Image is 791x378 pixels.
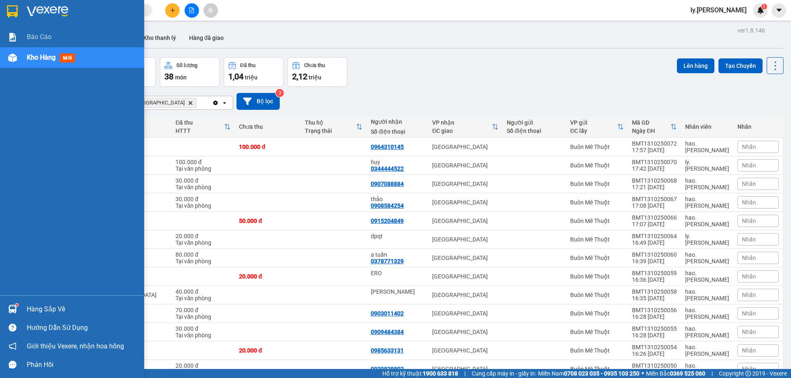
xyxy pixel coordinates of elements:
[685,159,729,172] div: ly.thaison
[60,53,75,63] span: mới
[198,99,199,107] input: Selected Sài Gòn.
[288,57,347,87] button: Chưa thu2,12 triệu
[632,159,677,165] div: BMT1310250070
[632,147,677,153] div: 17:57 [DATE]
[745,371,751,376] span: copyright
[228,72,243,81] span: 1,04
[239,273,297,280] div: 20.000 đ
[7,5,18,18] img: logo-vxr
[570,273,624,280] div: Buôn Mê Thuột
[165,3,180,18] button: plus
[566,116,628,138] th: Toggle SortBy
[685,196,729,209] div: hao.thaison
[632,239,677,246] div: 16:49 [DATE]
[371,196,424,202] div: thảo
[742,162,756,169] span: Nhãn
[432,119,492,126] div: VP nhận
[670,370,705,377] strong: 0369 525 060
[685,270,729,283] div: hao.thaison
[685,140,729,153] div: hao.thaison
[632,140,677,147] div: BMT1310250072
[9,324,16,332] span: question-circle
[742,236,756,243] span: Nhãn
[718,58,763,73] button: Tạo Chuyến
[309,74,321,81] span: triệu
[684,5,753,15] span: ly.[PERSON_NAME]
[685,177,729,190] div: hao.thaison
[176,239,231,246] div: Tại văn phòng
[432,310,498,317] div: [GEOGRAPHIC_DATA]
[189,7,194,13] span: file-add
[742,273,756,280] span: Nhãn
[742,366,756,372] span: Nhãn
[742,292,756,298] span: Nhãn
[176,119,224,126] div: Đã thu
[432,162,498,169] div: [GEOGRAPHIC_DATA]
[185,3,199,18] button: file-add
[239,347,297,354] div: 20.000 đ
[176,362,231,369] div: 20.000 đ
[432,181,498,187] div: [GEOGRAPHIC_DATA]
[176,128,224,134] div: HTTT
[382,369,458,378] span: Hỗ trợ kỹ thuật:
[239,123,297,130] div: Chưa thu
[160,57,220,87] button: Số lượng38món
[371,144,404,150] div: 0964310145
[305,119,356,126] div: Thu hộ
[632,369,677,376] div: 16:19 [DATE]
[632,177,677,184] div: BMT1310250068
[507,128,562,134] div: Số điện thoại
[16,304,18,306] sup: 1
[742,310,756,317] span: Nhãn
[570,218,624,224] div: Buôn Mê Thuột
[432,255,498,261] div: [GEOGRAPHIC_DATA]
[761,4,767,9] sup: 1
[632,295,677,301] div: 16:35 [DATE]
[221,100,228,106] svg: open
[176,202,231,209] div: Tại văn phòng
[239,218,297,224] div: 50.000 đ
[432,128,492,134] div: ĐC giao
[371,251,424,258] div: a tuấn
[245,74,257,81] span: triệu
[188,100,193,105] svg: Delete
[632,344,677,350] div: BMT1310250054
[685,362,729,376] div: hao.thaison
[8,33,17,42] img: solution-icon
[742,144,756,150] span: Nhãn
[432,199,498,206] div: [GEOGRAPHIC_DATA]
[632,221,677,227] div: 17:07 [DATE]
[646,369,705,378] span: Miền Bắc
[371,347,404,354] div: 0985633131
[432,273,498,280] div: [GEOGRAPHIC_DATA]
[685,123,729,130] div: Nhân viên
[176,233,231,239] div: 20.000 đ
[176,369,231,376] div: Tại văn phòng
[176,325,231,332] div: 30.000 đ
[632,270,677,276] div: BMT1310250059
[176,177,231,184] div: 30.000 đ
[176,307,231,313] div: 70.000 đ
[305,128,356,134] div: Trạng thái
[131,98,197,108] span: Sài Gòn, close by backspace
[632,202,677,209] div: 17:08 [DATE]
[428,116,503,138] th: Toggle SortBy
[632,325,677,332] div: BMT1310250055
[685,307,729,320] div: hao.thaison
[432,144,498,150] div: [GEOGRAPHIC_DATA]
[432,329,498,335] div: [GEOGRAPHIC_DATA]
[4,4,119,49] li: [GEOGRAPHIC_DATA]
[4,4,33,33] img: logo.jpg
[236,93,280,110] button: Bộ lọc
[371,233,424,239] div: dpqt
[570,236,624,243] div: Buôn Mê Thuột
[632,258,677,264] div: 16:39 [DATE]
[763,4,765,9] span: 1
[292,72,307,81] span: 2,12
[632,128,670,134] div: Ngày ĐH
[301,116,367,138] th: Toggle SortBy
[757,7,764,14] img: icon-new-feature
[570,128,617,134] div: ĐC lấy
[176,313,231,320] div: Tại văn phòng
[134,100,185,106] span: Sài Gòn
